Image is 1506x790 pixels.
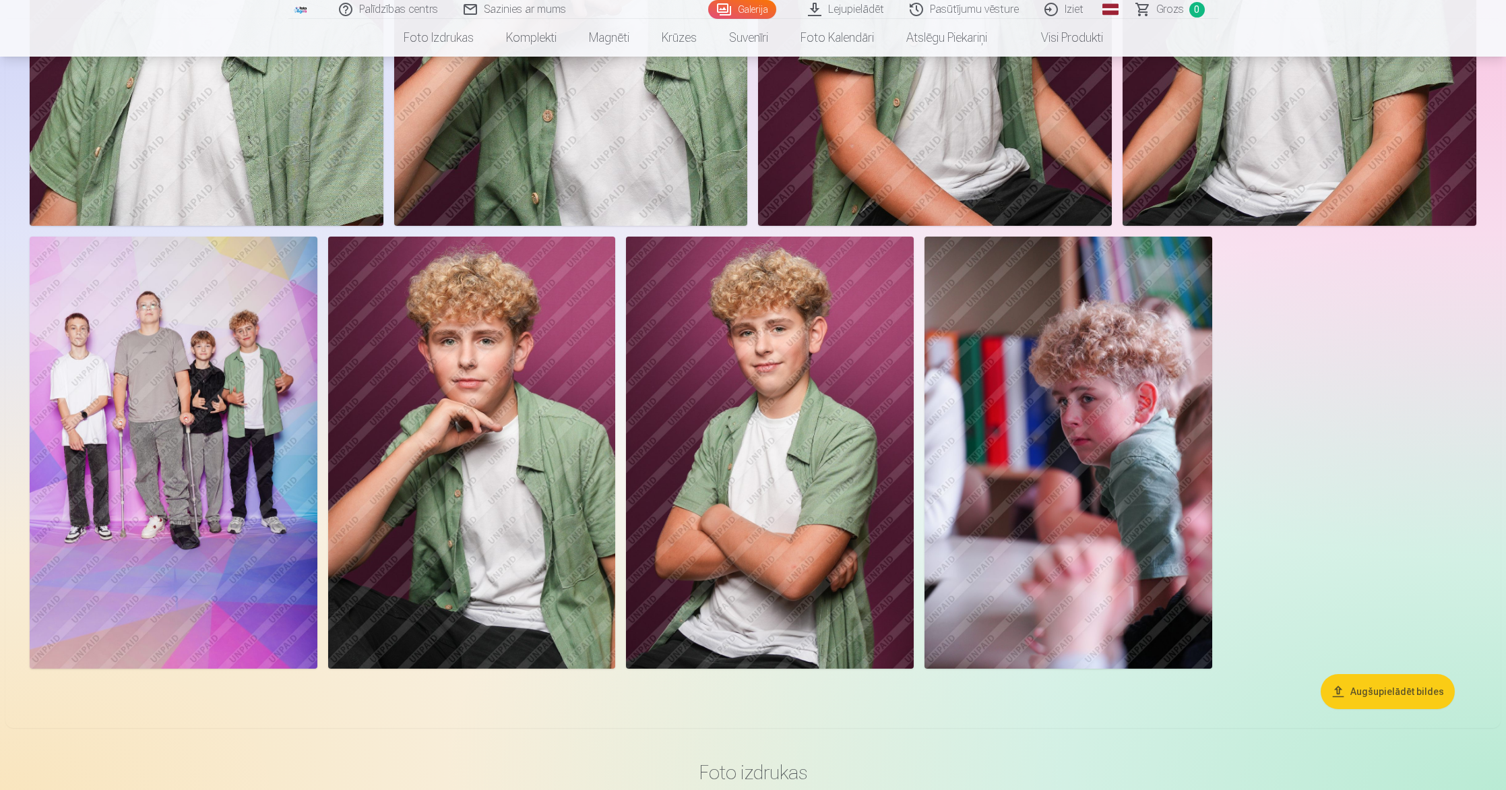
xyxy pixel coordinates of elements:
button: Augšupielādēt bildes [1321,674,1455,709]
a: Krūzes [646,19,713,57]
a: Komplekti [490,19,573,57]
img: /fa1 [294,5,309,13]
a: Atslēgu piekariņi [890,19,1003,57]
span: 0 [1189,2,1205,18]
a: Magnēti [573,19,646,57]
a: Suvenīri [713,19,784,57]
h3: Foto izdrukas [360,760,1147,785]
a: Visi produkti [1003,19,1119,57]
a: Foto izdrukas [387,19,490,57]
span: Grozs [1156,1,1184,18]
a: Foto kalendāri [784,19,890,57]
